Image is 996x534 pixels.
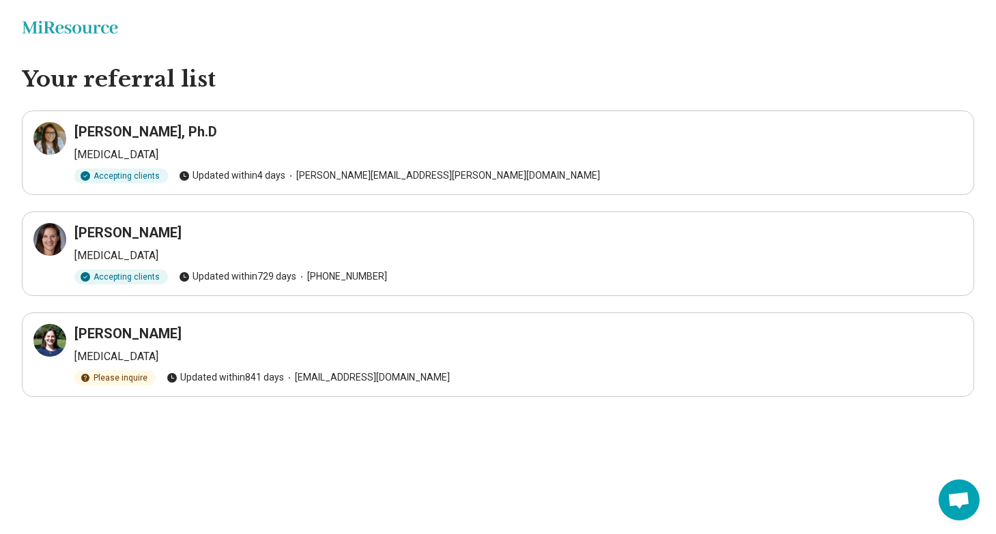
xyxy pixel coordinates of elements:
[74,269,168,284] div: Accepting clients
[74,248,963,264] p: [MEDICAL_DATA]
[74,370,156,385] div: Please inquire
[284,370,450,385] span: [EMAIL_ADDRESS][DOMAIN_NAME]
[179,168,285,183] span: Updated within 4 days
[167,370,284,385] span: Updated within 841 days
[285,168,600,183] span: [PERSON_NAME][EMAIL_ADDRESS][PERSON_NAME][DOMAIN_NAME]
[296,269,387,284] span: [PHONE_NUMBER]
[74,324,182,343] h3: [PERSON_NAME]
[939,479,980,520] div: Open chat
[179,269,296,284] span: Updated within 729 days
[74,223,182,242] h3: [PERSON_NAME]
[74,122,217,141] h3: [PERSON_NAME], Ph.D
[74,168,168,183] div: Accepting clients
[74,348,963,365] p: [MEDICAL_DATA]
[22,65,974,94] h1: Your referral list
[74,147,963,163] p: [MEDICAL_DATA]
